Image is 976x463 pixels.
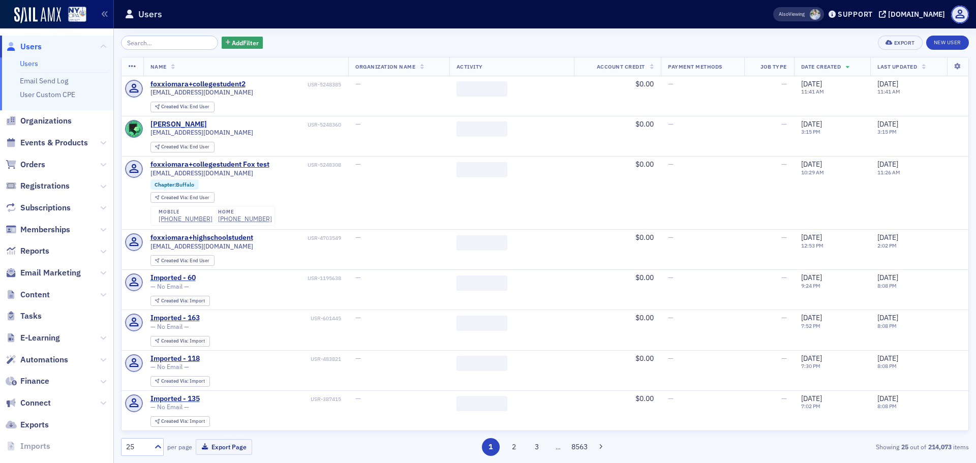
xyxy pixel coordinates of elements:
span: E-Learning [20,332,60,344]
span: Email Marketing [20,267,81,279]
span: [DATE] [877,79,898,88]
div: Chapter: [150,179,199,190]
span: — [781,160,787,169]
div: USR-4703549 [255,235,341,241]
a: Connect [6,397,51,409]
span: — [668,354,674,363]
span: — No Email — [150,403,189,411]
span: Viewing [779,11,805,18]
span: — [668,233,674,242]
div: Created Via: End User [150,142,215,152]
span: Subscriptions [20,202,71,213]
div: USR-5248308 [271,162,341,168]
span: — [668,313,674,322]
a: Memberships [6,224,70,235]
span: — [781,233,787,242]
button: 3 [528,438,546,456]
span: $0.00 [635,394,654,403]
time: 2:02 PM [877,242,897,249]
div: Imported - 118 [150,354,200,363]
a: Imported - 60 [150,273,196,283]
a: Subscriptions [6,202,71,213]
span: [DATE] [877,354,898,363]
span: — No Email — [150,283,189,290]
time: 11:41 AM [801,88,824,95]
div: Created Via: Import [150,416,210,427]
span: — [781,313,787,322]
img: SailAMX [68,7,86,22]
span: — [355,119,361,129]
div: Created Via: End User [150,255,215,266]
time: 8:08 PM [877,403,897,410]
div: Import [161,419,205,424]
span: — [781,273,787,282]
a: Content [6,289,50,300]
a: Email Send Log [20,76,68,85]
a: Chapter:Buffalo [155,181,194,188]
span: [EMAIL_ADDRESS][DOMAIN_NAME] [150,88,253,96]
button: AddFilter [222,37,263,49]
div: End User [161,144,209,150]
a: Automations [6,354,68,365]
time: 7:30 PM [801,362,820,369]
span: Finance [20,376,49,387]
span: — [668,160,674,169]
a: Orders [6,159,45,170]
span: ‌ [456,121,507,137]
button: 2 [505,438,523,456]
span: $0.00 [635,233,654,242]
button: Export [878,36,922,50]
strong: 214,073 [926,442,953,451]
div: Imported - 135 [150,394,200,404]
div: foxxiomara+highschoolstudent [150,233,253,242]
span: $0.00 [635,273,654,282]
a: View Homepage [61,7,86,24]
span: — [355,79,361,88]
a: Exports [6,419,49,430]
span: Events & Products [20,137,88,148]
time: 7:52 PM [801,322,820,329]
a: Imports [6,441,50,452]
div: End User [161,195,209,201]
span: ‌ [456,396,507,411]
time: 3:15 PM [801,128,820,135]
span: Imports [20,441,50,452]
span: [DATE] [801,233,822,242]
a: Reports [6,245,49,257]
button: [DOMAIN_NAME] [879,11,949,18]
div: [DOMAIN_NAME] [888,10,945,19]
span: [DATE] [801,79,822,88]
a: Email Marketing [6,267,81,279]
span: Name [150,63,167,70]
a: foxxiomara+collegestudent Fox test [150,160,269,169]
span: Last Updated [877,63,917,70]
button: Export Page [196,439,252,455]
span: — [668,119,674,129]
div: USR-601445 [201,315,341,322]
span: ‌ [456,356,507,371]
span: Luke Abell [810,9,820,20]
span: $0.00 [635,119,654,129]
time: 12:53 PM [801,242,823,249]
div: USR-5248360 [208,121,341,128]
h1: Users [138,8,162,20]
strong: 25 [899,442,910,451]
div: 25 [126,442,148,452]
span: ‌ [456,162,507,177]
span: — [668,394,674,403]
time: 7:02 PM [801,403,820,410]
span: Orders [20,159,45,170]
span: $0.00 [635,313,654,322]
div: Imported - 163 [150,314,200,323]
a: [PERSON_NAME] [150,120,207,129]
time: 8:08 PM [877,322,897,329]
span: [DATE] [877,119,898,129]
div: Created Via: End User [150,102,215,112]
span: Tasks [20,311,42,322]
span: — [355,354,361,363]
a: Events & Products [6,137,88,148]
div: home [218,209,272,215]
span: — [781,79,787,88]
span: Connect [20,397,51,409]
